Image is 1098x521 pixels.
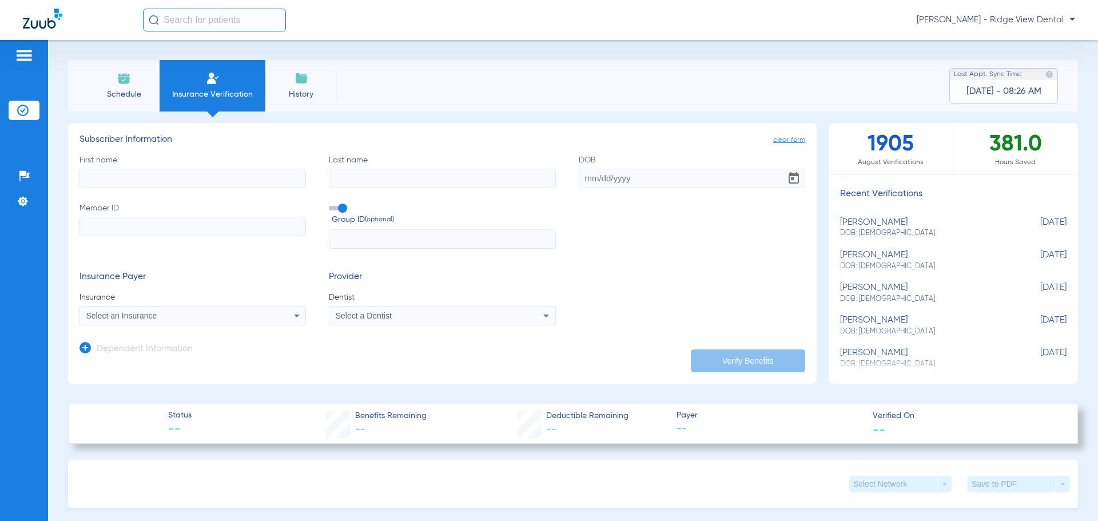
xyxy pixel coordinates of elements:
span: -- [873,423,885,435]
iframe: Chat Widget [1041,466,1098,521]
input: Search for patients [143,9,286,31]
input: DOBOpen calendar [579,169,805,188]
h3: Insurance Payer [79,272,306,283]
div: [PERSON_NAME] [840,217,1009,238]
button: Open calendar [782,167,805,190]
span: -- [546,424,556,435]
label: First name [79,154,306,188]
div: [PERSON_NAME] [840,283,1009,304]
span: DOB: [DEMOGRAPHIC_DATA] [840,294,1009,304]
label: Member ID [79,202,306,249]
span: Payer [677,409,863,421]
span: Hours Saved [953,157,1078,168]
span: [DATE] [1009,250,1067,271]
span: Last Appt. Sync Time: [954,69,1023,80]
span: clear form [773,134,805,146]
span: Insurance [79,292,306,303]
span: DOB: [DEMOGRAPHIC_DATA] [840,327,1009,337]
input: Last name [329,169,555,188]
span: Dentist [329,292,555,303]
div: 381.0 [953,123,1078,174]
h3: Recent Verifications [829,189,1078,200]
span: Schedule [97,89,151,100]
span: Deductible Remaining [546,410,628,422]
span: -- [168,422,192,438]
span: Verified On [873,410,1059,422]
input: First name [79,169,306,188]
span: DOB: [DEMOGRAPHIC_DATA] [840,261,1009,272]
span: [DATE] [1009,217,1067,238]
span: Select an Insurance [86,311,157,320]
span: -- [677,422,863,436]
label: Last name [329,154,555,188]
img: Zuub Logo [23,9,62,29]
div: [PERSON_NAME] [840,315,1009,336]
h3: Subscriber Information [79,134,805,146]
span: [DATE] - 08:26 AM [966,86,1041,97]
div: [PERSON_NAME] [840,348,1009,369]
span: History [274,89,328,100]
span: [DATE] [1009,315,1067,336]
button: Verify Benefits [691,349,805,372]
label: DOB [579,154,805,188]
span: Select a Dentist [336,311,392,320]
span: Group ID [332,214,555,226]
small: (optional) [365,214,394,226]
span: Status [168,409,192,421]
span: [PERSON_NAME] - Ridge View Dental [917,14,1075,26]
img: last sync help info [1045,70,1053,78]
input: Member ID [79,217,306,236]
span: [DATE] [1009,348,1067,369]
h3: Provider [329,272,555,283]
div: [PERSON_NAME] [840,250,1009,271]
span: DOB: [DEMOGRAPHIC_DATA] [840,228,1009,238]
img: History [295,71,308,85]
img: Manual Insurance Verification [206,71,220,85]
img: Schedule [117,71,131,85]
img: Search Icon [149,15,159,25]
span: Insurance Verification [168,89,257,100]
div: 1905 [829,123,953,174]
span: -- [355,424,365,435]
span: Benefits Remaining [355,410,427,422]
img: hamburger-icon [15,49,33,62]
h3: Dependent Information [97,344,193,355]
span: [DATE] [1009,283,1067,304]
span: August Verifications [829,157,953,168]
